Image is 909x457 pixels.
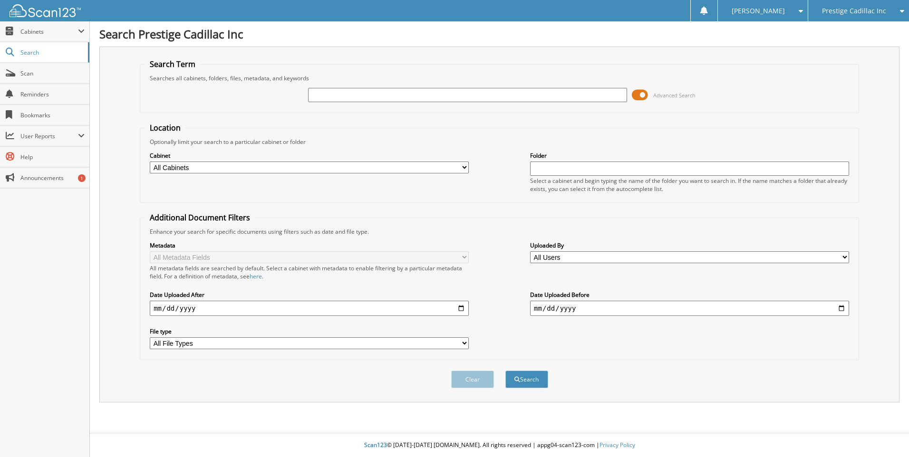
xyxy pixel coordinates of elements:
div: All metadata fields are searched by default. Select a cabinet with metadata to enable filtering b... [150,264,469,280]
label: File type [150,327,469,335]
label: Metadata [150,241,469,249]
button: Clear [451,371,494,388]
label: Cabinet [150,152,469,160]
div: Enhance your search for specific documents using filters such as date and file type. [145,228,854,236]
div: 1 [78,174,86,182]
label: Uploaded By [530,241,849,249]
input: start [150,301,469,316]
label: Date Uploaded After [150,291,469,299]
label: Folder [530,152,849,160]
span: Scan [20,69,85,77]
legend: Search Term [145,59,200,69]
span: Scan123 [364,441,387,449]
h1: Search Prestige Cadillac Inc [99,26,899,42]
div: Searches all cabinets, folders, files, metadata, and keywords [145,74,854,82]
span: Prestige Cadillac Inc [822,8,886,14]
legend: Additional Document Filters [145,212,255,223]
a: here [250,272,262,280]
span: Bookmarks [20,111,85,119]
img: scan123-logo-white.svg [10,4,81,17]
span: Announcements [20,174,85,182]
span: Cabinets [20,28,78,36]
a: Privacy Policy [600,441,635,449]
div: © [DATE]-[DATE] [DOMAIN_NAME]. All rights reserved | appg04-scan123-com | [90,434,909,457]
button: Search [505,371,548,388]
span: Reminders [20,90,85,98]
span: [PERSON_NAME] [732,8,785,14]
div: Select a cabinet and begin typing the name of the folder you want to search in. If the name match... [530,177,849,193]
input: end [530,301,849,316]
span: Search [20,48,83,57]
div: Optionally limit your search to a particular cabinet or folder [145,138,854,146]
legend: Location [145,123,185,133]
span: User Reports [20,132,78,140]
span: Advanced Search [653,92,696,99]
span: Help [20,153,85,161]
label: Date Uploaded Before [530,291,849,299]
